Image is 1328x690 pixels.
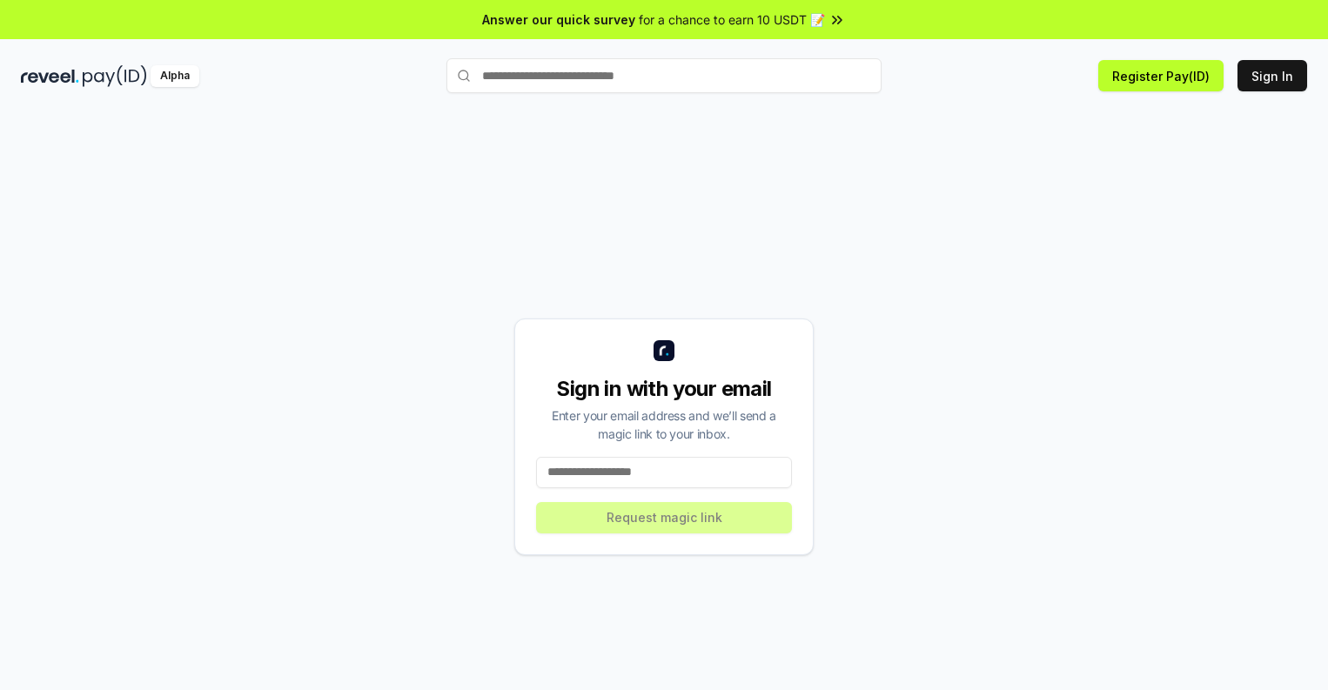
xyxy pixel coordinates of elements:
div: Sign in with your email [536,375,792,403]
span: for a chance to earn 10 USDT 📝 [639,10,825,29]
div: Enter your email address and we’ll send a magic link to your inbox. [536,406,792,443]
button: Register Pay(ID) [1098,60,1224,91]
button: Sign In [1237,60,1307,91]
img: pay_id [83,65,147,87]
img: reveel_dark [21,65,79,87]
img: logo_small [654,340,674,361]
span: Answer our quick survey [482,10,635,29]
div: Alpha [151,65,199,87]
